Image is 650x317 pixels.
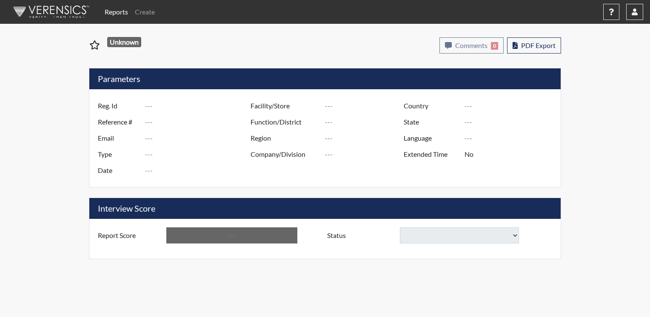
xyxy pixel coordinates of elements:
[131,3,158,20] a: Create
[91,114,145,130] label: Reference #
[244,146,325,162] label: Company/Division
[491,42,498,50] span: 0
[89,68,561,89] h5: Parameters
[91,227,166,243] label: Report Score
[439,37,504,54] button: Comments0
[244,130,325,146] label: Region
[397,98,465,114] label: Country
[244,98,325,114] label: Facility/Store
[521,41,556,49] span: PDF Export
[321,227,559,243] div: Document a decision to hire or decline a candiate
[89,198,561,219] h5: Interview Score
[145,114,253,130] input: ---
[397,130,465,146] label: Language
[91,98,145,114] label: Reg. Id
[325,130,406,146] input: ---
[507,37,561,54] button: PDF Export
[321,227,400,243] label: Status
[465,114,559,130] input: ---
[166,227,297,243] input: ---
[145,130,253,146] input: ---
[325,98,406,114] input: ---
[325,114,406,130] input: ---
[455,41,487,49] span: Comments
[91,130,145,146] label: Email
[465,146,559,162] input: ---
[244,114,325,130] label: Function/District
[101,3,131,20] a: Reports
[145,162,253,178] input: ---
[107,37,142,47] span: Unknown
[465,98,559,114] input: ---
[145,98,253,114] input: ---
[91,162,145,178] label: Date
[397,146,465,162] label: Extended Time
[145,146,253,162] input: ---
[465,130,559,146] input: ---
[91,146,145,162] label: Type
[325,146,406,162] input: ---
[397,114,465,130] label: State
